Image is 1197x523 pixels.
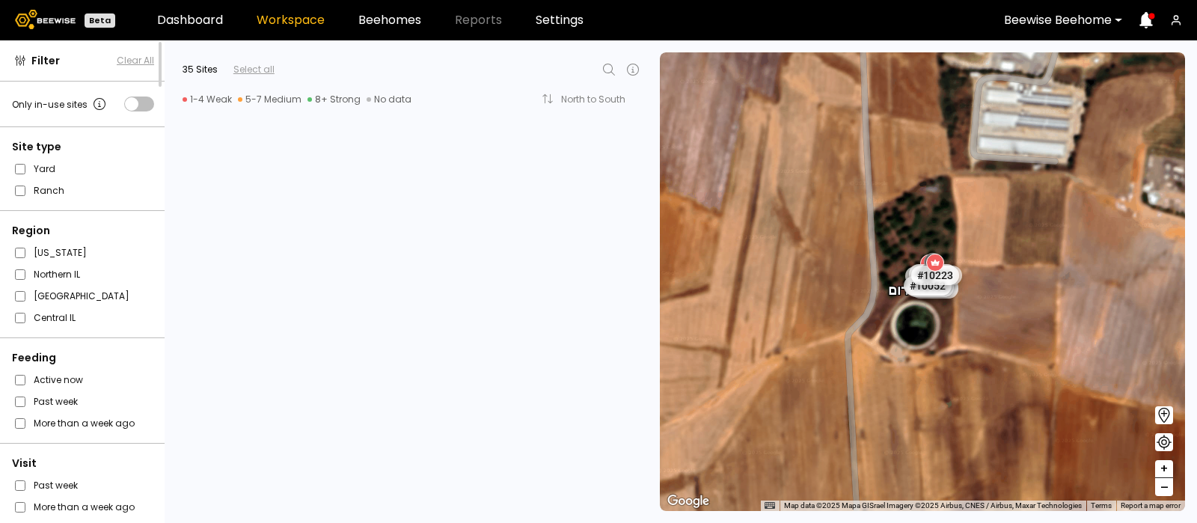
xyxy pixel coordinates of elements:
[34,477,78,493] label: Past week
[34,288,129,304] label: [GEOGRAPHIC_DATA]
[12,223,154,239] div: Region
[367,94,411,105] div: No data
[12,456,154,471] div: Visit
[1121,501,1181,510] a: Report a map error
[257,14,325,26] a: Workspace
[34,183,64,198] label: Ranch
[12,139,154,155] div: Site type
[31,53,60,69] span: Filter
[117,54,154,67] button: Clear All
[784,501,1082,510] span: Map data ©2025 Mapa GISrael Imagery ©2025 Airbus, CNES / Airbus, Maxar Technologies
[358,14,421,26] a: Beehomes
[909,264,957,284] div: # 10023
[307,94,361,105] div: 8+ Strong
[1160,478,1169,497] span: –
[910,278,958,298] div: # 10199
[183,63,218,76] div: 35 Sites
[911,265,959,284] div: # 10223
[888,266,956,298] div: שמשוני דרום
[34,245,87,260] label: [US_STATE]
[34,161,55,177] label: Yard
[34,266,80,282] label: Northern IL
[233,63,275,76] div: Select all
[238,94,301,105] div: 5-7 Medium
[34,310,76,325] label: Central IL
[34,372,83,388] label: Active now
[664,492,713,511] img: Google
[1091,501,1112,510] a: Terms (opens in new tab)
[157,14,223,26] a: Dashboard
[1155,478,1173,496] button: –
[12,350,154,366] div: Feeding
[664,492,713,511] a: Open this area in Google Maps (opens a new window)
[34,415,135,431] label: More than a week ago
[1160,459,1169,478] span: +
[904,276,952,296] div: # 10052
[906,277,954,296] div: # 10122
[12,95,108,113] div: Only in-use sites
[183,94,232,105] div: 1-4 Weak
[536,14,584,26] a: Settings
[765,501,775,511] button: Keyboard shortcuts
[15,10,76,29] img: Beewise logo
[85,13,115,28] div: Beta
[34,499,135,515] label: More than a week ago
[455,14,502,26] span: Reports
[1155,460,1173,478] button: +
[34,394,78,409] label: Past week
[561,95,636,104] div: North to South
